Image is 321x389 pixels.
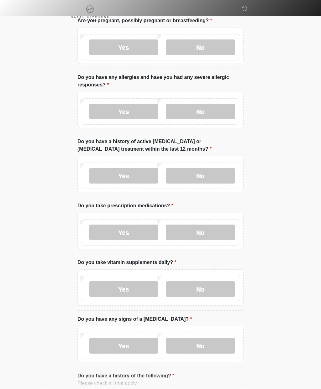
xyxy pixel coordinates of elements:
[166,104,235,119] label: No
[89,338,158,354] label: Yes
[89,225,158,240] label: Yes
[77,259,176,266] label: Do you take vitamin supplements daily?
[77,138,244,153] label: Do you have a history of active [MEDICAL_DATA] or [MEDICAL_DATA] treatment within the last 12 mon...
[166,338,235,354] label: No
[166,281,235,297] label: No
[89,39,158,55] label: Yes
[166,39,235,55] label: No
[77,380,244,387] div: Please check all that apply.
[77,74,244,89] label: Do you have any allergies and have you had any severe allergic responses?
[77,372,174,380] label: Do you have a history of the following?
[89,281,158,297] label: Yes
[77,202,173,210] label: Do you take prescription medications?
[89,168,158,184] label: Yes
[166,168,235,184] label: No
[166,225,235,240] label: No
[71,5,109,21] img: Sarah Hitchcox Aesthetics Logo
[89,104,158,119] label: Yes
[77,315,192,323] label: Do you have any signs of a [MEDICAL_DATA]?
